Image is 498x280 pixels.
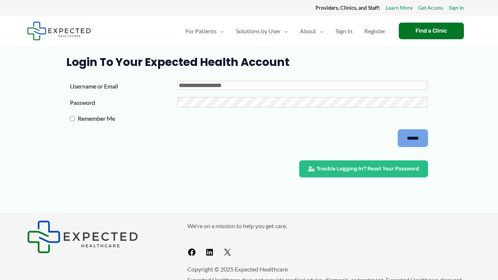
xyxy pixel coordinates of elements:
a: Trouble Logging In? Reset Your Password [299,160,428,177]
a: For PatientsMenu Toggle [180,18,230,44]
a: Learn More [386,3,412,13]
span: Register [364,18,385,44]
span: About [300,18,316,44]
aside: Footer Widget 2 [187,220,471,260]
a: Register [358,18,391,44]
span: Solutions by User [236,18,281,44]
aside: Footer Widget 1 [27,220,169,253]
strong: Providers, Clinics, and Staff: [315,4,380,11]
a: Sign In [330,18,358,44]
a: Solutions by UserMenu Toggle [230,18,294,44]
a: Find a Clinic [399,23,464,39]
span: Menu Toggle [316,18,324,44]
span: Trouble Logging In? Reset Your Password [317,166,419,171]
span: Copyright © 2025 Expected Healthcare [187,266,288,273]
img: Expected Healthcare Logo - side, dark font, small [27,21,91,40]
span: Sign In [335,18,352,44]
span: Menu Toggle [281,18,288,44]
label: Password [70,97,177,108]
span: For Patients [186,18,217,44]
label: Username or Email [70,81,177,92]
a: Sign In [449,3,464,13]
span: Menu Toggle [217,18,224,44]
a: AboutMenu Toggle [294,18,330,44]
h1: Login to Your Expected Health Account [66,56,432,69]
p: We're on a mission to help you get care. [187,220,471,231]
img: Expected Healthcare Logo - side, dark font, small [27,220,138,253]
nav: Primary Site Navigation [180,18,391,44]
a: Get Access [418,3,443,13]
label: Remember Me [75,113,182,124]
